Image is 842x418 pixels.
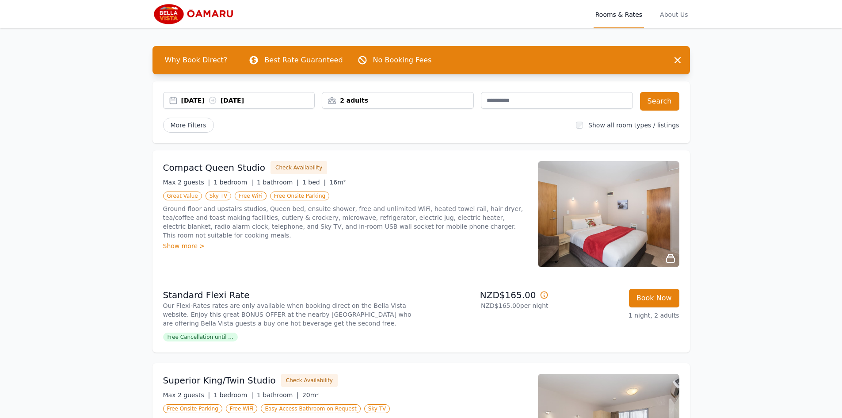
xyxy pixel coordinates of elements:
[181,96,315,105] div: [DATE] [DATE]
[163,242,527,250] div: Show more >
[206,192,232,200] span: Sky TV
[235,192,267,200] span: Free WiFi
[213,179,253,186] span: 1 bedroom |
[281,374,338,387] button: Check Availability
[163,301,418,328] p: Our Flexi-Rates rates are only available when booking direct on the Bella Vista website. Enjoy th...
[329,179,346,186] span: 16m²
[302,391,319,399] span: 20m²
[163,192,202,200] span: Great Value
[163,333,238,341] span: Free Cancellation until ...
[163,161,266,174] h3: Compact Queen Studio
[271,161,327,174] button: Check Availability
[322,96,473,105] div: 2 adults
[264,55,343,65] p: Best Rate Guaranteed
[163,118,214,133] span: More Filters
[261,404,360,413] span: Easy Access Bathroom on Request
[257,391,299,399] span: 1 bathroom |
[158,51,235,69] span: Why Book Direct?
[270,192,329,200] span: Free Onsite Parking
[588,122,679,129] label: Show all room types / listings
[163,289,418,301] p: Standard Flexi Rate
[640,92,679,111] button: Search
[213,391,253,399] span: 1 bedroom |
[425,289,549,301] p: NZD$165.00
[373,55,432,65] p: No Booking Fees
[257,179,299,186] span: 1 bathroom |
[302,179,326,186] span: 1 bed |
[629,289,679,307] button: Book Now
[226,404,258,413] span: Free WiFi
[163,204,527,240] p: Ground floor and upstairs studios, Queen bed, ensuite shower, free and unlimited WiFi, heated tow...
[152,4,238,25] img: Bella Vista Oamaru
[556,311,679,320] p: 1 night, 2 adults
[425,301,549,310] p: NZD$165.00 per night
[163,179,210,186] span: Max 2 guests |
[364,404,390,413] span: Sky TV
[163,374,276,387] h3: Superior King/Twin Studio
[163,404,222,413] span: Free Onsite Parking
[163,391,210,399] span: Max 2 guests |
